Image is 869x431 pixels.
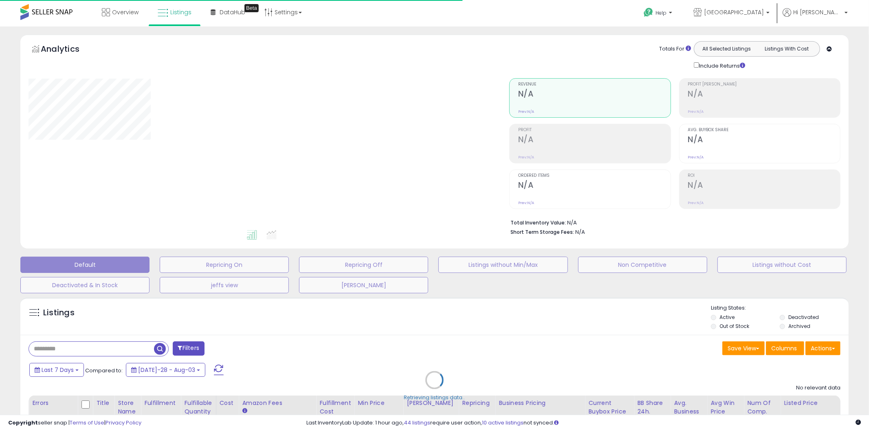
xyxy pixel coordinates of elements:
[160,257,289,273] button: Repricing On
[438,257,568,273] button: Listings without Min/Max
[518,82,670,87] span: Revenue
[220,8,245,16] span: DataHub
[510,229,574,235] b: Short Term Storage Fees:
[20,277,150,293] button: Deactivated & In Stock
[688,109,704,114] small: Prev: N/A
[518,128,670,132] span: Profit
[160,277,289,293] button: jeffs view
[518,109,534,114] small: Prev: N/A
[404,394,465,402] div: Retrieving listings data..
[688,180,840,191] h2: N/A
[688,135,840,146] h2: N/A
[244,4,259,12] div: Tooltip anchor
[688,128,840,132] span: Avg. Buybox Share
[656,9,667,16] span: Help
[793,8,842,16] span: Hi [PERSON_NAME]
[510,217,834,227] li: N/A
[757,44,817,54] button: Listings With Cost
[717,257,847,273] button: Listings without Cost
[659,45,691,53] div: Totals For
[688,174,840,178] span: ROI
[696,44,757,54] button: All Selected Listings
[518,174,670,178] span: Ordered Items
[688,200,704,205] small: Prev: N/A
[518,200,534,205] small: Prev: N/A
[518,135,670,146] h2: N/A
[518,155,534,160] small: Prev: N/A
[688,89,840,100] h2: N/A
[41,43,95,57] h5: Analytics
[170,8,191,16] span: Listings
[578,257,707,273] button: Non Competitive
[637,1,680,26] a: Help
[8,419,141,427] div: seller snap | |
[688,61,755,70] div: Include Returns
[704,8,764,16] span: [GEOGRAPHIC_DATA]
[510,219,566,226] b: Total Inventory Value:
[8,419,38,427] strong: Copyright
[575,228,585,236] span: N/A
[20,257,150,273] button: Default
[783,8,848,26] a: Hi [PERSON_NAME]
[299,257,428,273] button: Repricing Off
[518,180,670,191] h2: N/A
[518,89,670,100] h2: N/A
[299,277,428,293] button: [PERSON_NAME]
[112,8,139,16] span: Overview
[643,7,653,18] i: Get Help
[688,155,704,160] small: Prev: N/A
[688,82,840,87] span: Profit [PERSON_NAME]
